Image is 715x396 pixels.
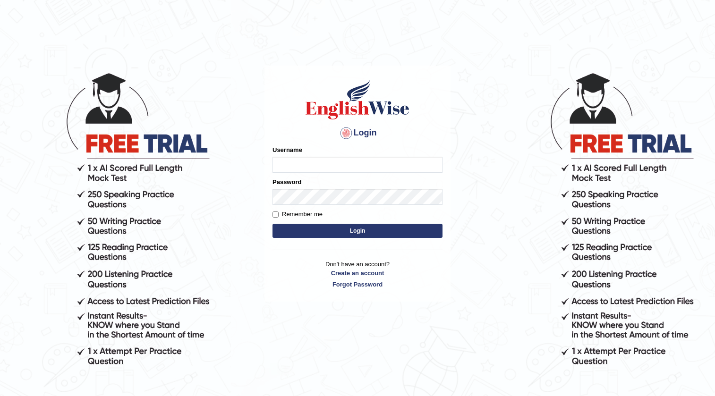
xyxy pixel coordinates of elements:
button: Login [272,224,443,238]
a: Forgot Password [272,280,443,289]
img: Logo of English Wise sign in for intelligent practice with AI [304,78,411,121]
a: Create an account [272,269,443,278]
p: Don't have an account? [272,260,443,289]
h4: Login [272,126,443,141]
label: Password [272,177,301,186]
input: Remember me [272,211,279,218]
label: Remember me [272,210,323,219]
label: Username [272,145,302,154]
